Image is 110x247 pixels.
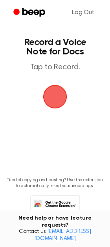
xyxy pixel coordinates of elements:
p: Tap to Record. [14,63,96,72]
button: Beep Logo [43,85,67,108]
a: Log Out [64,3,102,22]
a: Beep [8,5,52,20]
h1: Record a Voice Note for Docs [14,38,96,56]
p: Tired of copying and pasting? Use the extension to automatically insert your recordings. [6,177,104,189]
a: [EMAIL_ADDRESS][DOMAIN_NAME] [34,229,91,242]
span: Contact us [5,229,105,242]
